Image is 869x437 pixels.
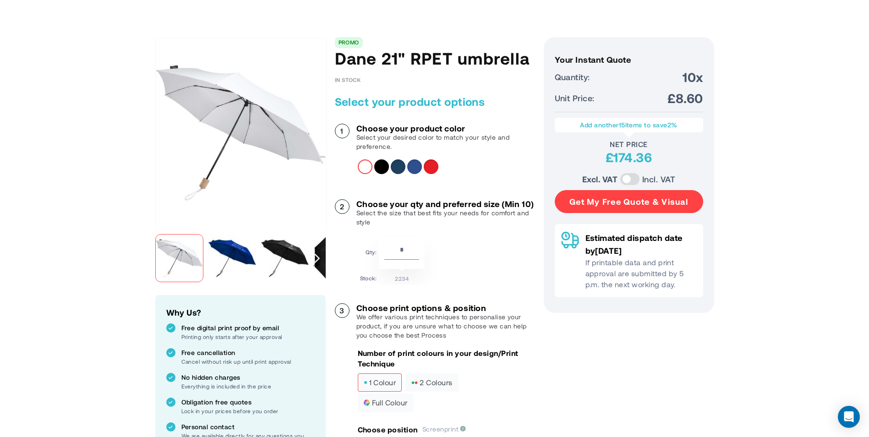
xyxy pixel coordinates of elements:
[339,39,359,45] a: PROMO
[261,229,313,287] div: Dane 21" RPET umbrella
[379,271,425,283] td: 2234
[181,323,315,333] p: Free digital print proof by email
[356,312,535,340] p: We offer various print techniques to personalise your product, if you are unsure what to choose w...
[424,159,438,174] div: Red
[181,407,315,415] p: Lock in your prices before you order
[561,231,579,249] img: Delivery
[555,55,703,64] h3: Your Instant Quote
[358,159,372,174] div: White
[208,229,261,287] div: Dane 21" RPET umbrella
[360,271,377,283] td: Stock:
[585,231,697,257] p: Estimated dispatch date by
[181,357,315,366] p: Cancel without risk up until print approval
[358,425,418,435] p: Choose position
[667,121,678,129] span: 2%
[356,124,535,133] h3: Choose your product color
[155,229,208,287] div: Dane 21" RPET umbrella
[642,173,675,186] label: Incl. VAT
[181,398,315,407] p: Obligation free quotes
[181,373,315,382] p: No hidden charges
[335,48,535,68] h1: Dane 21" RPET umbrella
[555,140,703,149] div: Net Price
[422,425,466,433] span: Screenprint
[356,199,535,208] h3: Choose your qty and preferred size (Min 10)
[358,348,535,369] p: Number of print colours in your design/Print Technique
[166,306,315,319] h2: Why Us?
[156,48,326,218] img: Dane 21" RPET umbrella
[360,237,377,269] td: Qty:
[335,94,535,109] h2: Select your product options
[181,333,315,341] p: Printing only starts after your approval
[683,69,703,85] span: 10x
[335,76,361,83] span: In stock
[585,257,697,290] p: If printable data and print approval are submitted by 5 p.m. the next working day.
[411,379,452,386] span: 2 colours
[356,303,535,312] h3: Choose print options & position
[838,406,860,428] div: Open Intercom Messenger
[407,159,422,174] div: Royal blue
[308,229,325,287] div: Next
[555,71,590,83] span: Quantity:
[559,120,699,130] p: Add another items to save
[181,382,315,390] p: Everything is included in the price
[555,149,703,165] div: £174.36
[208,234,256,282] img: Dane 21" RPET umbrella
[155,234,203,282] img: Dane 21" RPET umbrella
[364,399,408,406] span: full colour
[261,234,309,282] img: Dane 21" RPET umbrella
[335,76,361,83] div: Availability
[356,133,535,151] p: Select your desired color to match your style and preference.
[667,90,703,106] span: £8.60
[619,121,625,129] span: 15
[582,173,618,186] label: Excl. VAT
[374,159,389,174] div: Solid black
[181,422,315,432] p: Personal contact
[555,92,595,104] span: Unit Price:
[181,348,315,357] p: Free cancellation
[364,379,396,386] span: 1 colour
[356,208,535,227] p: Select the size that best fits your needs for comfort and style
[555,190,703,213] button: Get My Free Quote & Visual
[391,159,405,174] div: Navy
[595,246,622,256] span: [DATE]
